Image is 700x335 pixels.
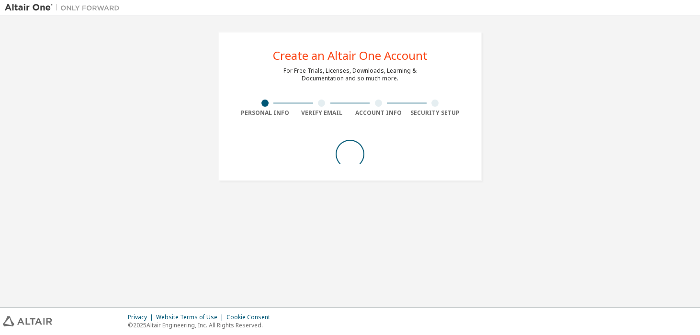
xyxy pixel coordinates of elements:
[226,313,276,321] div: Cookie Consent
[237,109,294,117] div: Personal Info
[5,3,124,12] img: Altair One
[128,321,276,329] p: © 2025 Altair Engineering, Inc. All Rights Reserved.
[407,109,464,117] div: Security Setup
[128,313,156,321] div: Privacy
[156,313,226,321] div: Website Terms of Use
[3,316,52,326] img: altair_logo.svg
[283,67,417,82] div: For Free Trials, Licenses, Downloads, Learning & Documentation and so much more.
[294,109,350,117] div: Verify Email
[350,109,407,117] div: Account Info
[273,50,428,61] div: Create an Altair One Account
